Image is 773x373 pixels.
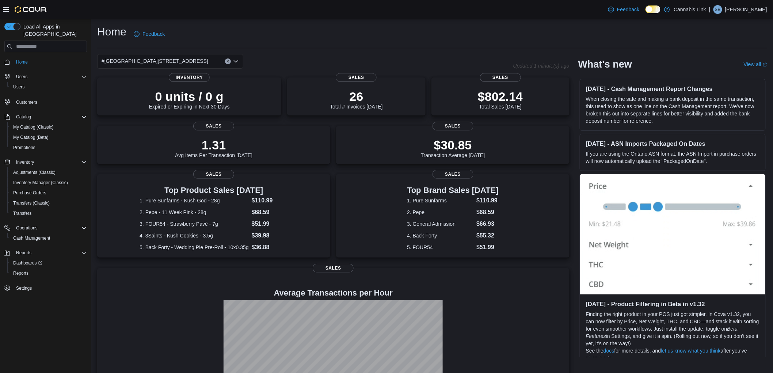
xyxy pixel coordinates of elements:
[10,178,87,187] span: Inventory Manager (Classic)
[175,138,252,158] div: Avg Items Per Transaction [DATE]
[476,243,499,252] dd: $51.99
[252,231,288,240] dd: $39.98
[13,200,50,206] span: Transfers (Classic)
[13,224,41,232] button: Operations
[586,311,759,347] p: Finding the right product in your POS just got simpler. In Cova v1.32, you can now filter by Pric...
[10,168,58,177] a: Adjustments (Classic)
[13,97,87,106] span: Customers
[421,138,485,152] p: $30.85
[709,5,711,14] p: |
[175,138,252,152] p: 1.31
[10,269,31,278] a: Reports
[586,95,759,125] p: When closing the safe and making a bank deposit in the same transaction, this used to show as one...
[407,244,473,251] dt: 5. FOUR54
[16,74,27,80] span: Users
[7,233,90,243] button: Cash Management
[1,57,90,67] button: Home
[13,72,30,81] button: Users
[252,196,288,205] dd: $110.99
[1,96,90,107] button: Customers
[13,158,87,167] span: Inventory
[674,5,706,14] p: Cannabis Link
[1,248,90,258] button: Reports
[103,289,564,297] h4: Average Transactions per Hour
[233,58,239,64] button: Open list of options
[97,24,126,39] h1: Home
[193,122,234,130] span: Sales
[1,283,90,293] button: Settings
[744,61,767,67] a: View allExternal link
[7,142,90,153] button: Promotions
[4,54,87,312] nav: Complex example
[10,199,87,208] span: Transfers (Classic)
[578,58,632,70] h2: What's new
[13,235,50,241] span: Cash Management
[13,98,40,107] a: Customers
[10,234,87,243] span: Cash Management
[407,232,473,239] dt: 4. Back Forty
[10,83,87,91] span: Users
[7,198,90,208] button: Transfers (Classic)
[7,178,90,188] button: Inventory Manager (Classic)
[10,209,34,218] a: Transfers
[16,99,37,105] span: Customers
[10,199,53,208] a: Transfers (Classic)
[10,234,53,243] a: Cash Management
[1,157,90,167] button: Inventory
[15,6,47,13] img: Cova
[617,6,639,13] span: Feedback
[149,89,230,104] p: 0 units / 0 g
[586,150,759,165] p: If you are using the Ontario ASN format, the ASN Import in purchase orders will now automatically...
[478,89,523,110] div: Total Sales [DATE]
[1,112,90,122] button: Catalog
[603,348,614,354] a: docs
[7,132,90,142] button: My Catalog (Beta)
[10,189,49,197] a: Purchase Orders
[10,259,87,267] span: Dashboards
[586,140,759,147] h3: [DATE] - ASN Imports Packaged On Dates
[13,170,56,175] span: Adjustments (Classic)
[16,285,32,291] span: Settings
[7,82,90,92] button: Users
[7,167,90,178] button: Adjustments (Classic)
[13,124,54,130] span: My Catalog (Classic)
[252,220,288,228] dd: $51.99
[476,196,499,205] dd: $110.99
[10,133,52,142] a: My Catalog (Beta)
[7,122,90,132] button: My Catalog (Classic)
[13,284,35,293] a: Settings
[13,180,68,186] span: Inventory Manager (Classic)
[421,138,485,158] div: Transaction Average [DATE]
[10,83,27,91] a: Users
[433,122,473,130] span: Sales
[140,186,288,195] h3: Top Product Sales [DATE]
[13,248,34,257] button: Reports
[480,73,521,82] span: Sales
[13,190,46,196] span: Purchase Orders
[476,231,499,240] dd: $55.32
[13,224,87,232] span: Operations
[140,197,249,204] dt: 1. Pure Sunfarms - Kush God - 28g
[10,269,87,278] span: Reports
[330,89,382,104] p: 26
[476,208,499,217] dd: $68.59
[586,85,759,92] h3: [DATE] - Cash Management Report Changes
[140,220,249,228] dt: 3. FOUR54 - Strawberry Pavé - 7g
[330,89,382,110] div: Total # Invoices [DATE]
[763,62,767,67] svg: External link
[7,208,90,218] button: Transfers
[142,30,165,38] span: Feedback
[10,168,87,177] span: Adjustments (Classic)
[13,270,28,276] span: Reports
[10,189,87,197] span: Purchase Orders
[169,73,210,82] span: Inventory
[313,264,354,273] span: Sales
[407,197,473,204] dt: 1. Pure Sunfarms
[1,223,90,233] button: Operations
[586,300,759,308] h3: [DATE] - Product Filtering in Beta in v1.32
[13,248,87,257] span: Reports
[605,2,642,17] a: Feedback
[10,259,45,267] a: Dashboards
[433,170,473,179] span: Sales
[140,244,249,251] dt: 5. Back Forty - Wedding Pie Pre-Roll - 10x0.35g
